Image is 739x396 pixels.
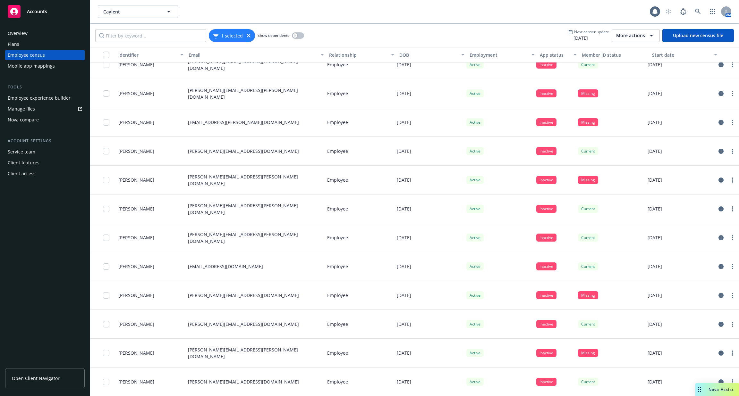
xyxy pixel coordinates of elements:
div: Inactive [536,205,556,213]
a: Search [692,5,704,18]
p: Employee [327,234,348,241]
div: Active [466,176,484,184]
a: more [729,234,736,242]
a: more [729,119,736,126]
p: Employee [327,90,348,97]
div: Inactive [536,320,556,328]
div: Active [466,234,484,242]
p: [PERSON_NAME][EMAIL_ADDRESS][DOMAIN_NAME] [188,148,299,154]
p: [DATE] [397,90,411,97]
div: Employee experience builder [8,93,71,103]
span: [PERSON_NAME] [118,148,154,154]
p: [DATE] [397,263,411,270]
a: Employee experience builder [5,93,85,103]
div: Inactive [536,176,556,184]
div: Current [578,378,598,386]
button: Member ID status [579,47,650,62]
div: Missing [578,291,598,299]
a: Report a Bug [677,5,690,18]
div: Inactive [536,89,556,97]
a: circleInformation [717,119,725,126]
div: Inactive [536,349,556,357]
a: circleInformation [717,90,725,97]
p: Employee [327,119,348,126]
button: Relationship [327,47,397,62]
a: more [729,378,736,386]
p: [PERSON_NAME][EMAIL_ADDRESS][PERSON_NAME][DOMAIN_NAME] [188,173,322,187]
span: [PERSON_NAME] [118,292,154,299]
button: App status [537,47,579,62]
p: [DATE] [648,205,662,212]
p: [PERSON_NAME][EMAIL_ADDRESS][DOMAIN_NAME] [188,321,299,327]
a: more [729,349,736,357]
button: Identifier [116,47,186,62]
div: Inactive [536,378,556,386]
div: Missing [578,176,598,184]
p: [DATE] [397,148,411,154]
a: circleInformation [717,292,725,299]
span: [PERSON_NAME] [118,350,154,356]
div: Missing [578,349,598,357]
button: Caylent [98,5,178,18]
p: Employee [327,148,348,154]
button: DOB [397,47,467,62]
p: [DATE] [397,350,411,356]
a: circleInformation [717,349,725,357]
div: Current [578,61,598,69]
p: Employee [327,177,348,183]
p: [DATE] [648,378,662,385]
p: [DATE] [648,90,662,97]
button: Nova Assist [695,383,739,396]
a: Plans [5,39,85,49]
p: [PERSON_NAME][EMAIL_ADDRESS][PERSON_NAME][DOMAIN_NAME] [188,87,322,100]
input: Toggle Row Selected [103,62,109,68]
input: Toggle Row Selected [103,177,109,183]
a: Service team [5,147,85,157]
p: [PERSON_NAME][EMAIL_ADDRESS][DOMAIN_NAME] [188,378,299,385]
div: Email [189,52,317,58]
a: more [729,61,736,69]
div: Active [466,61,484,69]
div: Inactive [536,291,556,299]
span: [PERSON_NAME] [118,321,154,327]
div: Employee census [8,50,45,60]
button: Employment [467,47,537,62]
a: more [729,90,736,97]
div: Missing [578,89,598,97]
a: Nova compare [5,115,85,125]
input: Toggle Row Selected [103,350,109,356]
div: Current [578,234,598,242]
div: Overview [8,28,28,38]
p: [EMAIL_ADDRESS][DOMAIN_NAME] [188,263,263,270]
button: Start date [650,47,720,62]
span: More actions [616,32,645,39]
button: Email [186,47,327,62]
input: Toggle Row Selected [103,379,109,385]
div: Client features [8,158,39,168]
p: Employee [327,61,348,68]
span: Nova Assist [709,387,734,392]
p: [PERSON_NAME][EMAIL_ADDRESS][PERSON_NAME][DOMAIN_NAME] [188,346,322,360]
input: Toggle Row Selected [103,148,109,154]
p: Employee [327,292,348,299]
p: [DATE] [648,321,662,327]
div: Active [466,118,484,126]
div: Current [578,147,598,155]
div: Inactive [536,262,556,270]
a: circleInformation [717,61,725,69]
input: Toggle Row Selected [103,119,109,126]
p: [DATE] [397,321,411,327]
p: [PERSON_NAME][EMAIL_ADDRESS][PERSON_NAME][DOMAIN_NAME] [188,231,322,244]
div: Nova compare [8,115,39,125]
a: circleInformation [717,234,725,242]
span: [PERSON_NAME] [118,61,154,68]
p: [DATE] [648,119,662,126]
span: Accounts [27,9,47,14]
div: Inactive [536,234,556,242]
a: Upload new census file [662,29,734,42]
p: [DATE] [397,177,411,183]
input: Toggle Row Selected [103,235,109,241]
div: Member ID status [582,52,647,58]
p: Employee [327,205,348,212]
a: more [729,147,736,155]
